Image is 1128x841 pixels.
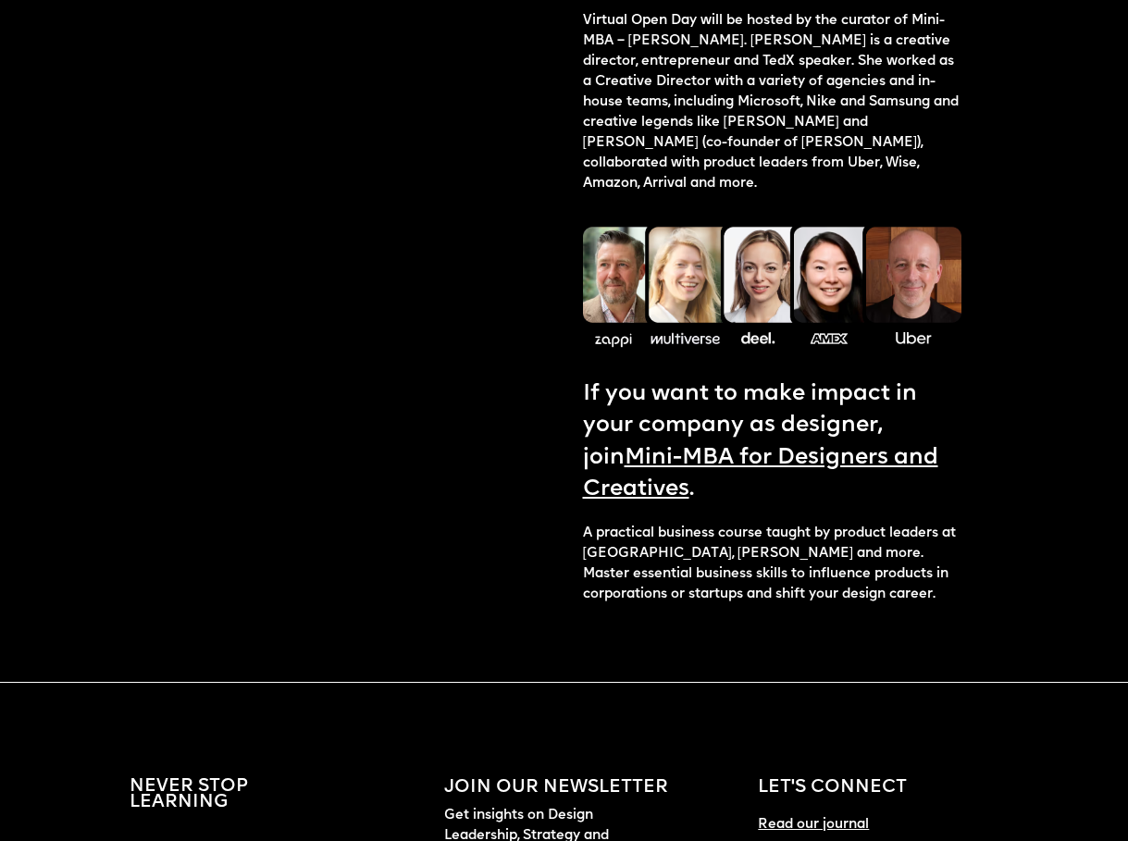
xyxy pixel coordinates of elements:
[758,779,907,798] h1: LET's CONNECT
[583,11,962,193] p: Virtual Open Day will be hosted by the curator of Mini-MBA – [PERSON_NAME]. [PERSON_NAME] is a cr...
[583,524,962,605] p: A practical business course taught by product leaders at [GEOGRAPHIC_DATA], [PERSON_NAME] and mor...
[444,779,668,798] h1: Join our newsletter
[130,779,248,811] h1: NEVER STOP LEARNING
[583,378,962,505] p: If you want to make impact in your company as designer, join .
[758,815,869,835] h1: Read our journal
[758,797,869,835] a: Read our journal
[583,447,938,501] a: Mini-MBA for Designers and Creatives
